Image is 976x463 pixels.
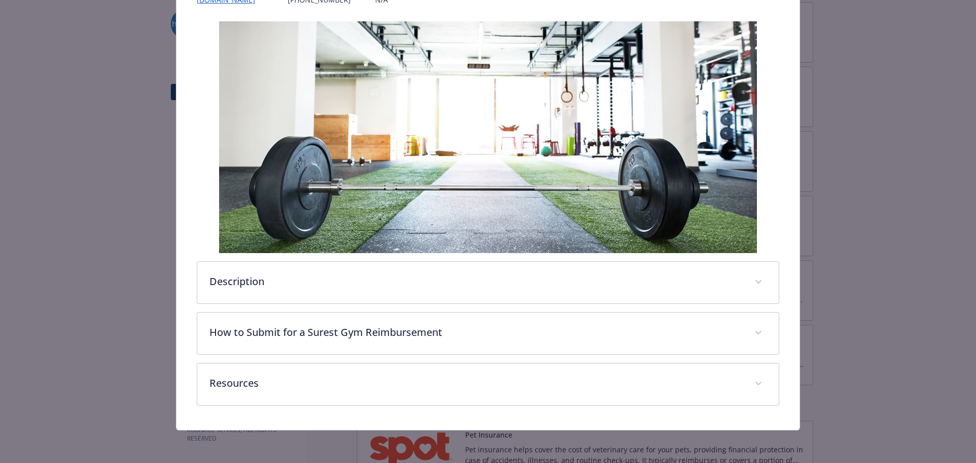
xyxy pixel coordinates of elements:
[209,376,743,391] p: Resources
[197,363,779,405] div: Resources
[209,325,743,340] p: How to Submit for a Surest Gym Reimbursement
[197,262,779,303] div: Description
[209,274,743,289] p: Description
[219,21,757,253] img: banner
[197,313,779,354] div: How to Submit for a Surest Gym Reimbursement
